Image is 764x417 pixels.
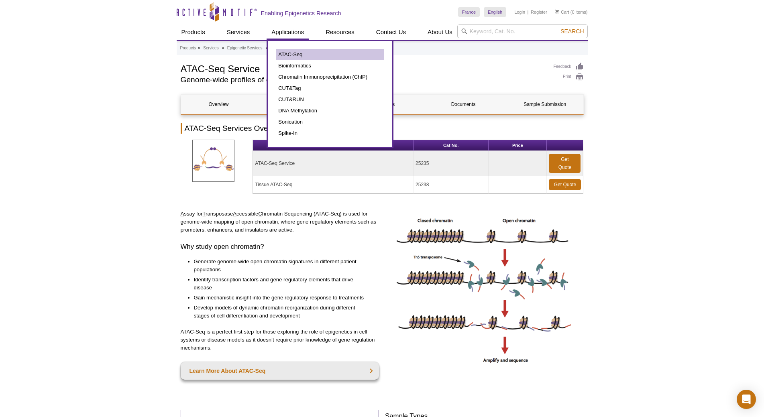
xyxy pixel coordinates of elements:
li: Identify transcription factors and gene regulatory elements that drive disease [194,276,371,292]
div: Open Intercom Messenger [737,390,756,409]
img: ATAC-SeqServices [192,140,234,182]
a: Services [203,45,218,52]
u: A [181,211,184,217]
td: 25235 [414,151,489,176]
a: Contact Us [371,24,411,40]
img: ATAC-Seq image [394,210,575,366]
th: Price [489,140,547,151]
th: Name [253,140,414,151]
a: Products [180,45,196,52]
h2: Genome-wide profiles of open chromatin [181,76,546,83]
a: Get Quote [549,179,581,190]
li: | [528,7,529,17]
h1: ATAC-Seq Service [181,62,546,74]
u: C [258,211,262,217]
h3: Why study open chromatin? [181,242,379,252]
img: Your Cart [555,10,559,14]
p: ssay for ransposase ccessible hromatin Sequencing (ATAC-Seq) is used for genome-wide mapping of o... [181,210,379,234]
li: » [198,46,200,50]
li: » [265,46,268,50]
li: Gain mechanistic insight into the gene regulatory response to treatments [194,294,371,302]
a: Login [514,9,525,15]
a: Resources [321,24,359,40]
a: Epigenetic Services [227,45,263,52]
h2: ATAC-Seq Services Overview [181,123,584,134]
button: Search [558,28,586,35]
a: Sonication [276,116,384,128]
input: Keyword, Cat. No. [457,24,588,38]
a: Applications [267,24,309,40]
li: Generate genome-wide open chromatin signatures in different patient populations [194,258,371,274]
span: Search [560,28,584,35]
a: Feedback [554,62,584,71]
a: Get Quote [549,154,581,173]
a: CUT&Tag [276,83,384,94]
a: Learn More About ATAC-Seq [181,362,379,380]
a: Documents [426,95,501,114]
a: Overview [181,95,257,114]
a: Bioinformatics [276,60,384,71]
th: Cat No. [414,140,489,151]
p: ATAC-Seq is a perfect first step for those exploring the role of epigenetics in cell systems or d... [181,328,379,352]
a: About Us [423,24,457,40]
td: ATAC-Seq Service [253,151,414,176]
a: Spike-In [276,128,384,139]
a: DNA Methylation [276,105,384,116]
a: Services [222,24,255,40]
a: France [458,7,480,17]
a: Register [531,9,547,15]
a: Data [263,95,338,114]
h2: Enabling Epigenetics Research [261,10,341,17]
u: A [233,211,236,217]
a: Cart [555,9,569,15]
a: English [484,7,506,17]
li: Develop models of dynamic chromatin reorganization during different stages of cell differentiatio... [194,304,371,320]
td: Tissue ATAC-Seq [253,176,414,193]
a: ATAC-Seq [276,49,384,60]
td: 25238 [414,176,489,193]
a: Print [554,73,584,82]
li: (0 items) [555,7,588,17]
u: T [202,211,206,217]
a: Chromatin Immunoprecipitation (ChIP) [276,71,384,83]
a: Products [177,24,210,40]
a: Sample Submission [507,95,583,114]
a: CUT&RUN [276,94,384,105]
li: » [222,46,224,50]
